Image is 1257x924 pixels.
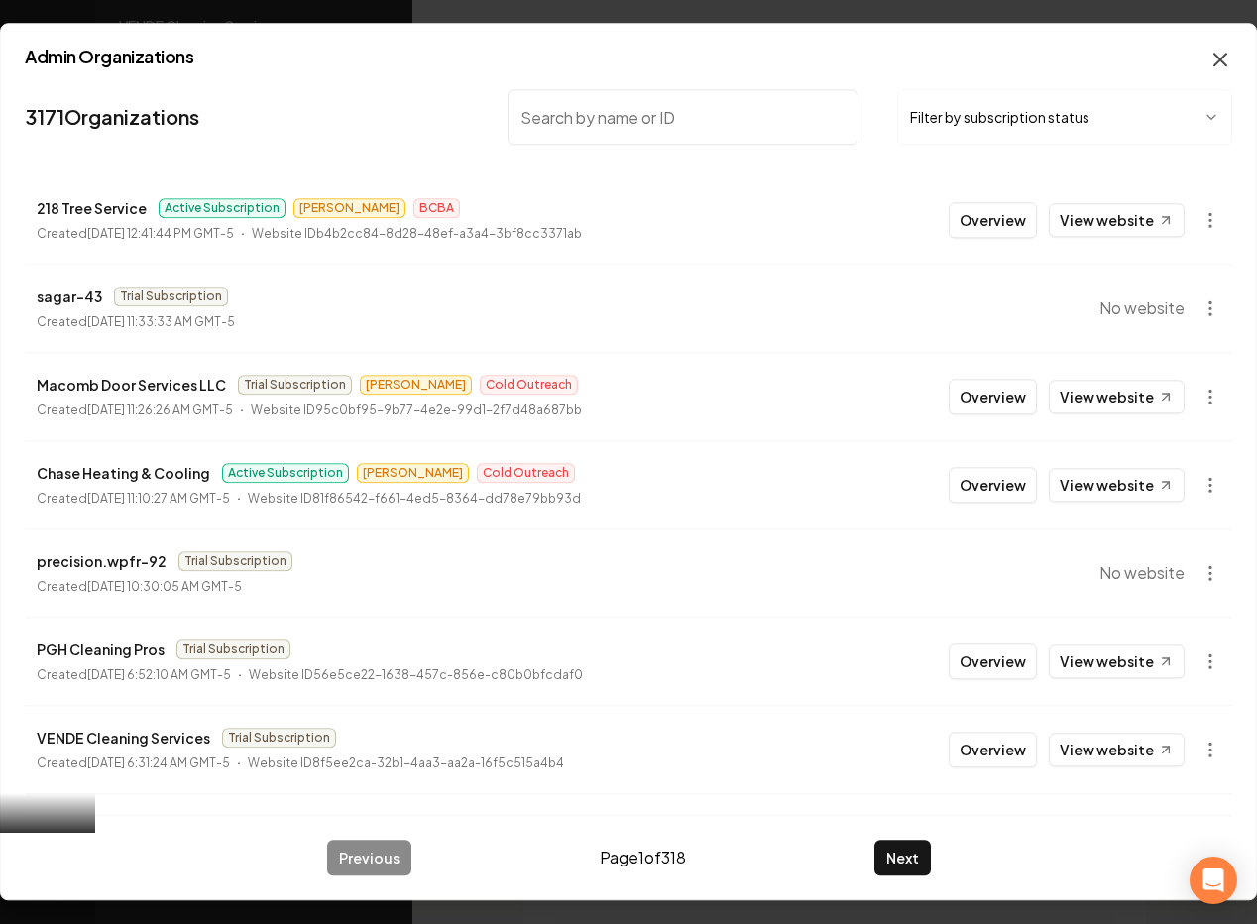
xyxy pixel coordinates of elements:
p: Created [37,665,231,685]
span: Trial Subscription [178,551,292,571]
span: [PERSON_NAME] [293,198,405,218]
p: Chase Heating & Cooling [37,461,210,485]
p: Created [37,312,235,332]
p: Website ID b4b2cc84-8d28-48ef-a3a4-3bf8cc3371ab [252,224,582,244]
button: Overview [949,643,1037,679]
p: sagar-43 [37,285,102,308]
input: Search by name or ID [508,89,857,145]
time: [DATE] 11:33:33 AM GMT-5 [87,314,235,329]
time: [DATE] 6:31:24 AM GMT-5 [87,755,230,770]
time: [DATE] 10:30:05 AM GMT-5 [87,579,242,594]
a: View website [1049,203,1185,237]
button: Next [874,841,931,876]
span: Trial Subscription [222,728,336,748]
span: Trial Subscription [114,287,228,306]
p: Website ID 56e5ce22-1638-457c-856e-c80b0bfcdaf0 [249,665,583,685]
span: Active Subscription [159,198,286,218]
time: [DATE] 6:52:10 AM GMT-5 [87,667,231,682]
p: Created [37,753,230,773]
span: Cold Outreach [480,375,578,395]
span: No website [1099,296,1185,320]
button: Overview [949,202,1037,238]
a: View website [1049,644,1185,678]
span: Cold Outreach [477,463,575,483]
p: VENDE Cleaning Services [37,726,210,750]
p: precision.wpfr-92 [37,549,167,573]
a: View website [1049,380,1185,413]
p: Created [37,224,234,244]
span: BCBA [413,198,460,218]
p: PGH Cleaning Pros [37,637,165,661]
a: 3171Organizations [25,103,199,131]
span: Active Subscription [222,463,349,483]
h2: Admin Organizations [25,48,1232,65]
span: [PERSON_NAME] [360,375,472,395]
time: [DATE] 11:26:26 AM GMT-5 [87,403,233,417]
p: Created [37,489,230,509]
span: No website [1099,561,1185,585]
button: Overview [949,732,1037,767]
a: View website [1049,733,1185,766]
span: Page 1 of 318 [600,847,686,870]
button: Overview [949,379,1037,414]
time: [DATE] 11:10:27 AM GMT-5 [87,491,230,506]
span: [PERSON_NAME] [357,463,469,483]
a: View website [1049,468,1185,502]
p: Website ID 8f5ee2ca-32b1-4aa3-aa2a-16f5c515a4b4 [248,753,564,773]
p: Created [37,401,233,420]
p: Website ID 81f86542-f661-4ed5-8364-dd78e79bb93d [248,489,581,509]
p: Created [37,577,242,597]
time: [DATE] 12:41:44 PM GMT-5 [87,226,234,241]
span: Trial Subscription [176,639,290,659]
p: 218 Tree Service [37,196,147,220]
p: Macomb Door Services LLC [37,373,226,397]
p: Website ID 95c0bf95-9b77-4e2e-99d1-2f7d48a687bb [251,401,582,420]
button: Overview [949,467,1037,503]
span: Trial Subscription [238,375,352,395]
